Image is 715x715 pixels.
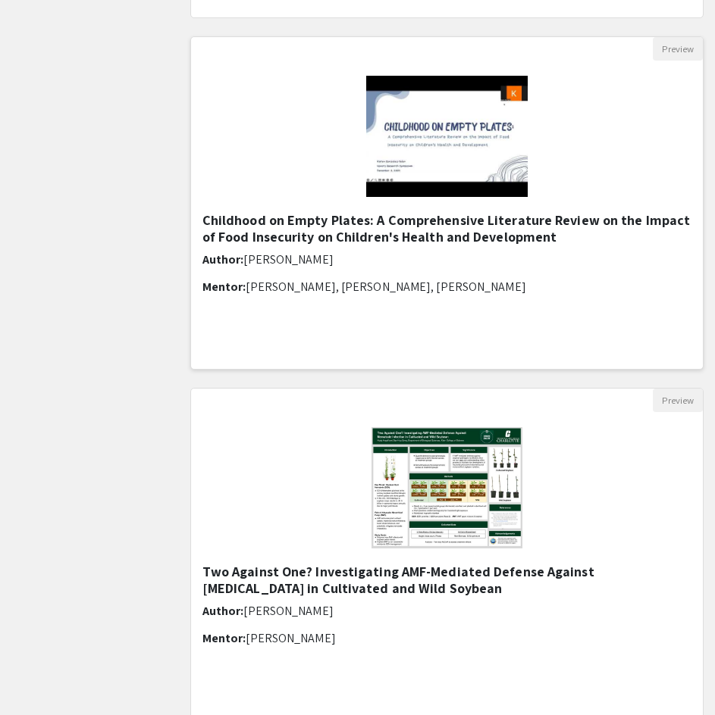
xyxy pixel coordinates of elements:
[11,647,64,704] iframe: Chat
[653,389,703,412] button: Preview
[202,279,246,295] span: Mentor:
[202,564,691,596] h5: Two Against One? Investigating AMF-Mediated Defense Against [MEDICAL_DATA] in Cultivated and Wild...
[246,279,525,295] span: [PERSON_NAME], [PERSON_NAME], [PERSON_NAME]
[246,630,335,646] span: [PERSON_NAME]
[653,37,703,61] button: Preview
[243,251,333,267] span: [PERSON_NAME]
[356,412,538,564] img: <p><span style="background-color: transparent; color: rgb(0, 0, 0);">Two Against One? Investigati...
[190,36,704,370] div: Open Presentation <p><span style="background-color: transparent; color: rgb(0, 0, 0);">Childhood ...
[202,630,246,646] span: Mentor:
[202,604,691,618] h6: Author:
[351,61,543,212] img: <p><span style="background-color: transparent; color: rgb(0, 0, 0);">Childhood on Empty Plates: A...
[202,212,691,245] h5: Childhood on Empty Plates: A Comprehensive Literature Review on the Impact of Food Insecurity on ...
[202,252,691,267] h6: Author:
[243,603,333,619] span: [PERSON_NAME]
